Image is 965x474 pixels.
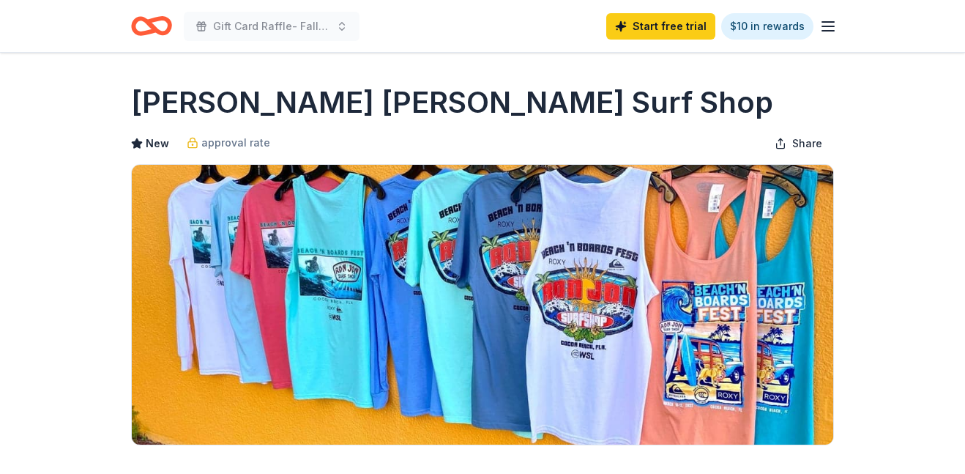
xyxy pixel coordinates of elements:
[792,135,822,152] span: Share
[721,13,813,40] a: $10 in rewards
[184,12,359,41] button: Gift Card Raffle- Fall 2025
[201,134,270,152] span: approval rate
[213,18,330,35] span: Gift Card Raffle- Fall 2025
[132,165,833,445] img: Image for Ron Jon Surf Shop
[187,134,270,152] a: approval rate
[131,9,172,43] a: Home
[131,82,773,123] h1: [PERSON_NAME] [PERSON_NAME] Surf Shop
[763,129,834,158] button: Share
[146,135,169,152] span: New
[606,13,715,40] a: Start free trial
